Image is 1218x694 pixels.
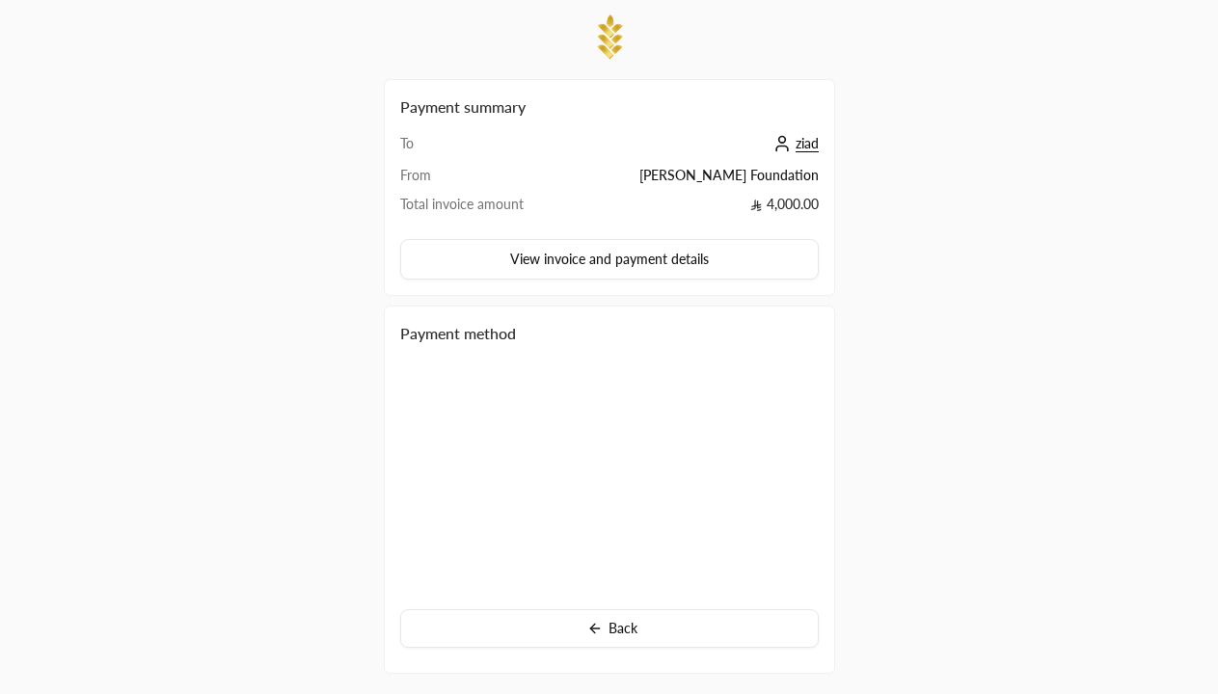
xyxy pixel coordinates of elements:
td: 4,000.00 [570,195,818,224]
td: From [400,166,571,195]
td: [PERSON_NAME] Foundation [570,166,818,195]
div: Payment method [400,322,819,345]
img: Company Logo [590,12,629,64]
td: To [400,134,571,166]
h2: Payment summary [400,95,819,119]
span: Back [609,622,637,635]
span: ziad [796,135,819,152]
button: View invoice and payment details [400,239,819,280]
a: ziad [769,135,819,151]
td: Total invoice amount [400,195,571,224]
button: Back [400,609,819,648]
